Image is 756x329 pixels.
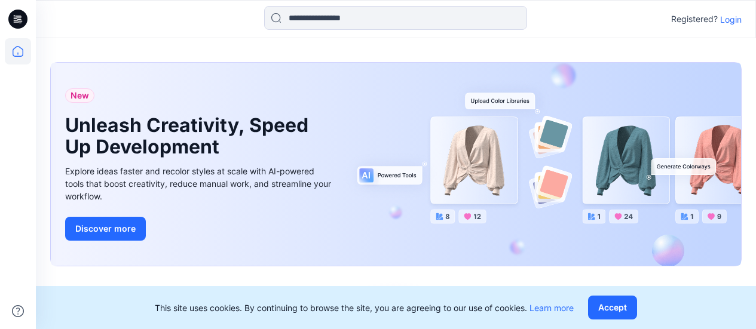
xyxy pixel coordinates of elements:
[65,217,334,241] a: Discover more
[65,217,146,241] button: Discover more
[155,302,574,314] p: This site uses cookies. By continuing to browse the site, you are agreeing to our use of cookies.
[65,165,334,202] div: Explore ideas faster and recolor styles at scale with AI-powered tools that boost creativity, red...
[65,115,316,158] h1: Unleash Creativity, Speed Up Development
[529,303,574,313] a: Learn more
[71,88,89,103] span: New
[720,13,742,26] p: Login
[588,296,637,319] button: Accept
[671,12,718,26] p: Registered?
